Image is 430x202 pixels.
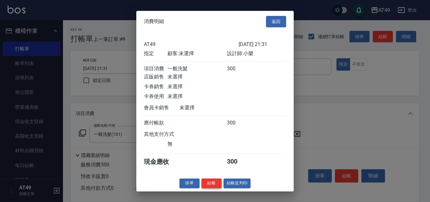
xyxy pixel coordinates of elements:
div: 卡券使用 [144,93,167,100]
div: 其他支付方式 [144,131,191,138]
div: 現金應收 [144,158,179,166]
div: 300 [227,120,251,126]
div: 應付帳款 [144,120,167,126]
div: AT49 [144,41,239,47]
div: 未選擇 [167,84,227,90]
div: 未選擇 [167,93,227,100]
div: 未選擇 [179,105,239,111]
div: 未選擇 [167,74,227,80]
button: 結帳 [201,178,222,188]
button: 返回 [266,16,286,27]
div: 一般洗髮 [167,66,227,72]
button: 結帳並列印 [223,178,251,188]
div: 會員卡銷售 [144,105,179,111]
div: 300 [227,66,251,72]
div: 設計師: 小樂 [227,50,286,57]
button: 掛單 [179,178,200,188]
div: 項目消費 [144,66,167,72]
span: 消費明細 [144,18,164,25]
div: [DATE] 21:31 [239,41,286,47]
div: 指定 [144,50,167,57]
div: 無 [167,141,227,147]
div: 顧客: 未選擇 [167,50,227,57]
div: 店販銷售 [144,74,167,80]
div: 卡券銷售 [144,84,167,90]
div: 300 [227,158,251,166]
